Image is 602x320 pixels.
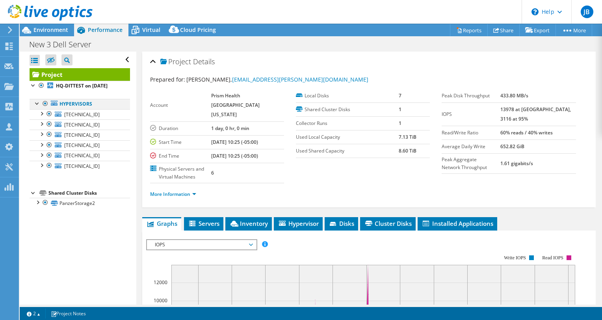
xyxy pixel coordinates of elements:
[399,120,401,127] b: 1
[296,106,399,113] label: Shared Cluster Disks
[150,152,211,160] label: End Time
[150,165,211,181] label: Physical Servers and Virtual Machines
[30,140,130,151] a: [TECHNICAL_ID]
[154,297,167,304] text: 10000
[150,191,196,197] a: More Information
[329,220,354,227] span: Disks
[186,76,368,83] span: [PERSON_NAME],
[500,106,571,122] b: 13978 at [GEOGRAPHIC_DATA], 3116 at 95%
[399,92,401,99] b: 7
[531,8,539,15] svg: \n
[30,130,130,140] a: [TECHNICAL_ID]
[180,26,216,33] span: Cloud Pricing
[211,169,214,176] b: 6
[364,220,412,227] span: Cluster Disks
[296,119,399,127] label: Collector Runs
[542,255,563,260] text: Read IOPS
[64,152,100,159] span: [TECHNICAL_ID]
[442,92,500,100] label: Peak Disk Throughput
[21,309,46,318] a: 2
[211,153,258,159] b: [DATE] 10:25 (-05:00)
[442,110,500,118] label: IOPS
[56,82,108,89] b: HQ-DITTEST on [DATE]
[64,132,100,138] span: [TECHNICAL_ID]
[519,24,556,36] a: Export
[296,133,399,141] label: Used Local Capacity
[296,92,399,100] label: Local Disks
[48,188,130,198] div: Shared Cluster Disks
[193,57,215,66] span: Details
[64,121,100,128] span: [TECHNICAL_ID]
[33,26,68,33] span: Environment
[160,58,191,66] span: Project
[442,156,500,171] label: Peak Aggregate Network Throughput
[30,81,130,91] a: HQ-DITTEST on [DATE]
[150,76,185,83] label: Prepared for:
[500,92,528,99] b: 433.80 MB/s
[26,40,104,49] h1: New 3 Dell Server
[211,92,260,118] b: Prism Health [GEOGRAPHIC_DATA][US_STATE]
[500,160,533,167] b: 1.61 gigabits/s
[399,106,401,113] b: 1
[150,138,211,146] label: Start Time
[211,125,249,132] b: 1 day, 0 hr, 0 min
[151,240,252,249] span: IOPS
[278,220,319,227] span: Hypervisor
[64,163,100,169] span: [TECHNICAL_ID]
[442,129,500,137] label: Read/Write Ratio
[30,151,130,161] a: [TECHNICAL_ID]
[30,99,130,109] a: Hypervisors
[30,119,130,130] a: [TECHNICAL_ID]
[500,129,553,136] b: 60% reads / 40% writes
[211,139,258,145] b: [DATE] 10:25 (-05:00)
[232,76,368,83] a: [EMAIL_ADDRESS][PERSON_NAME][DOMAIN_NAME]
[154,279,167,286] text: 12000
[150,101,211,109] label: Account
[64,111,100,118] span: [TECHNICAL_ID]
[146,220,177,227] span: Graphs
[142,26,160,33] span: Virtual
[229,220,268,227] span: Inventory
[450,24,488,36] a: Reports
[64,142,100,149] span: [TECHNICAL_ID]
[422,220,493,227] span: Installed Applications
[399,147,416,154] b: 8.60 TiB
[296,147,399,155] label: Used Shared Capacity
[581,6,593,18] span: JB
[188,220,219,227] span: Servers
[45,309,91,318] a: Project Notes
[487,24,520,36] a: Share
[150,125,211,132] label: Duration
[30,198,130,208] a: PanzerStorage2
[442,143,500,151] label: Average Daily Write
[556,24,592,36] a: More
[88,26,123,33] span: Performance
[504,255,526,260] text: Write IOPS
[30,68,130,81] a: Project
[30,109,130,119] a: [TECHNICAL_ID]
[30,161,130,171] a: [TECHNICAL_ID]
[399,134,416,140] b: 7.13 TiB
[500,143,524,150] b: 652.82 GiB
